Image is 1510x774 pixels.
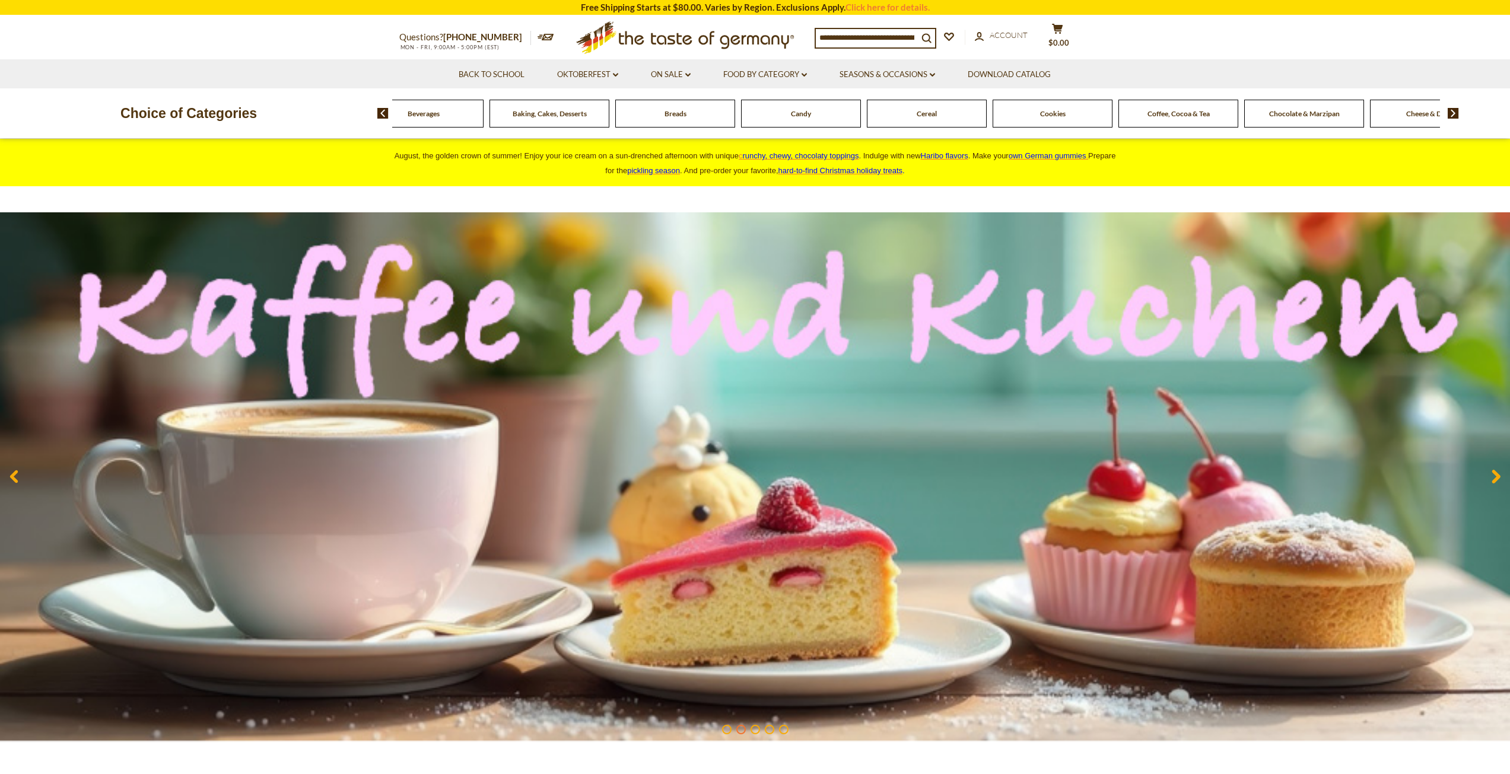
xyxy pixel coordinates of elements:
a: Cheese & Dairy [1406,109,1454,118]
a: Cookies [1040,109,1066,118]
a: crunchy, chewy, chocolaty toppings [739,151,859,160]
a: Breads [665,109,686,118]
a: Click here for details. [845,2,930,12]
img: next arrow [1448,108,1459,119]
a: Back to School [459,68,524,81]
a: Cereal [917,109,937,118]
a: own German gummies. [1009,151,1088,160]
span: Account [990,30,1028,40]
span: August, the golden crown of summer! Enjoy your ice cream on a sun-drenched afternoon with unique ... [395,151,1116,175]
a: Account [975,29,1028,42]
p: Questions? [399,30,531,45]
a: hard-to-find Christmas holiday treats [778,166,903,175]
span: own German gummies [1009,151,1086,160]
button: $0.00 [1040,23,1076,53]
a: Haribo flavors [921,151,968,160]
a: Seasons & Occasions [840,68,935,81]
a: Food By Category [723,68,807,81]
a: pickling season [627,166,680,175]
a: Download Catalog [968,68,1051,81]
a: On Sale [651,68,691,81]
img: previous arrow [377,108,389,119]
span: $0.00 [1048,38,1069,47]
a: Chocolate & Marzipan [1269,109,1340,118]
a: [PHONE_NUMBER] [443,31,522,42]
span: runchy, chewy, chocolaty toppings [742,151,859,160]
a: Coffee, Cocoa & Tea [1147,109,1210,118]
a: Beverages [408,109,440,118]
span: . [778,166,905,175]
a: Oktoberfest [557,68,618,81]
span: MON - FRI, 9:00AM - 5:00PM (EST) [399,44,500,50]
a: Baking, Cakes, Desserts [513,109,587,118]
a: Candy [791,109,811,118]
